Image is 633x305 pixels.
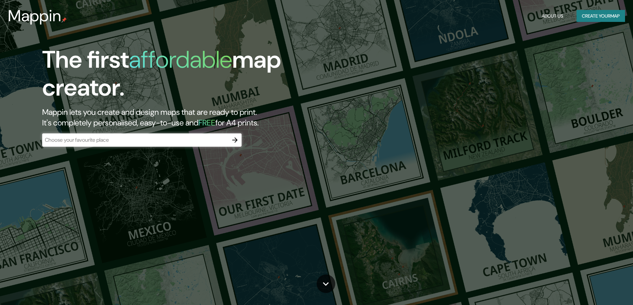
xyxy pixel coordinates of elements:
[129,44,232,75] h1: affordable
[577,10,625,22] button: Create yourmap
[574,279,626,298] iframe: Help widget launcher
[42,136,228,144] input: Choose your favourite place
[539,10,566,22] button: About Us
[198,117,215,128] h5: FREE
[61,17,67,23] img: mappin-pin
[8,7,61,25] h3: Mappin
[42,107,359,128] h2: Mappin lets you create and design maps that are ready to print. It's completely personalised, eas...
[42,46,359,107] h1: The first map creator.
